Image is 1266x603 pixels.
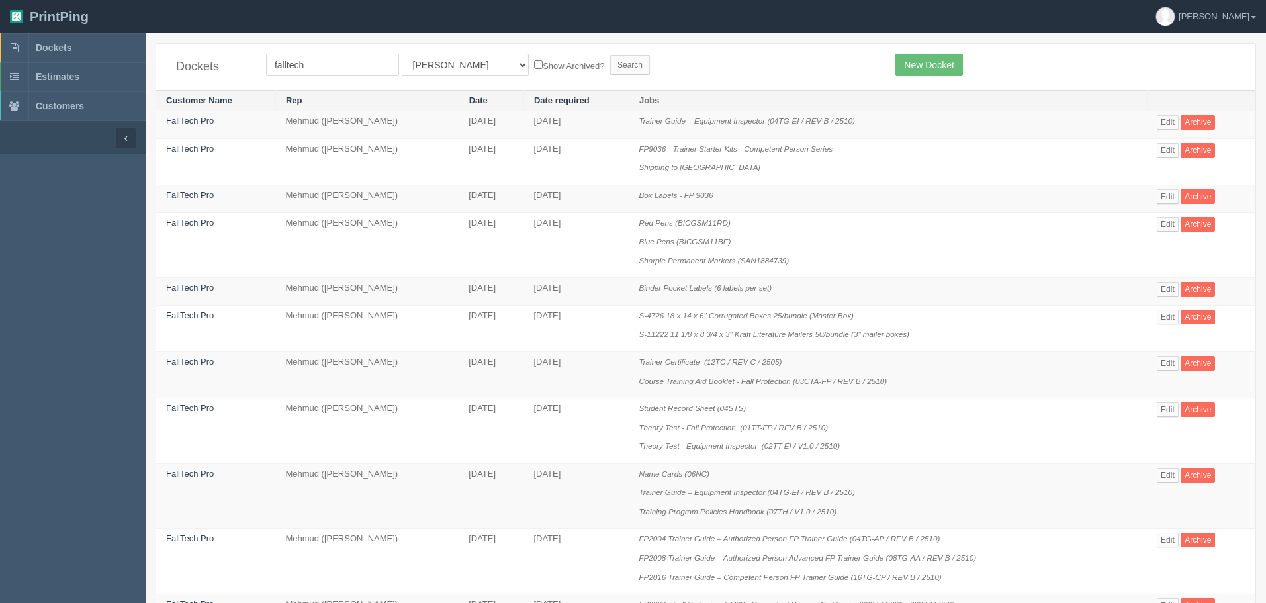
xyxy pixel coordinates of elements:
[523,529,629,594] td: [DATE]
[266,54,399,76] input: Customer Name
[459,111,523,139] td: [DATE]
[523,305,629,351] td: [DATE]
[1181,217,1215,232] a: Archive
[459,529,523,594] td: [DATE]
[1157,402,1179,417] a: Edit
[1157,468,1179,483] a: Edit
[459,212,523,278] td: [DATE]
[275,212,459,278] td: Mehmud ([PERSON_NAME])
[534,60,543,69] input: Show Archived?
[639,553,976,562] i: FP2008 Trainer Guide – Authorized Person Advanced FP Trainer Guide (08TG-AA / REV B / 2510)
[275,111,459,139] td: Mehmud ([PERSON_NAME])
[275,529,459,594] td: Mehmud ([PERSON_NAME])
[459,305,523,351] td: [DATE]
[639,163,760,171] i: Shipping to [GEOGRAPHIC_DATA]
[1181,115,1215,130] a: Archive
[639,116,855,125] i: Trainer Guide – Equipment Inspector (04TG-EI / REV B / 2510)
[1157,533,1179,547] a: Edit
[1181,310,1215,324] a: Archive
[523,463,629,529] td: [DATE]
[639,283,772,292] i: Binder Pocket Labels (6 labels per set)
[523,138,629,185] td: [DATE]
[1181,356,1215,371] a: Archive
[166,310,214,320] a: FallTech Pro
[1181,533,1215,547] a: Archive
[166,469,214,479] a: FallTech Pro
[639,488,855,496] i: Trainer Guide – Equipment Inspector (04TG-EI / REV B / 2510)
[10,10,23,23] img: logo-3e63b451c926e2ac314895c53de4908e5d424f24456219fb08d385ab2e579770.png
[459,463,523,529] td: [DATE]
[639,423,828,432] i: Theory Test - Fall Protection (01TT-FP / REV B / 2510)
[275,351,459,398] td: Mehmud ([PERSON_NAME])
[639,377,887,385] i: Course Training Aid Booklet - Fall Protection (03CTA-FP / REV B / 2510)
[639,237,731,246] i: Blue Pens (BICGSM11BE)
[275,185,459,213] td: Mehmud ([PERSON_NAME])
[1157,282,1179,297] a: Edit
[523,278,629,306] td: [DATE]
[166,116,214,126] a: FallTech Pro
[166,533,214,543] a: FallTech Pro
[639,441,840,450] i: Theory Test - Equipment Inspector (02TT-EI / V1.0 / 2510)
[166,190,214,200] a: FallTech Pro
[629,90,1147,111] th: Jobs
[459,398,523,464] td: [DATE]
[1181,143,1215,158] a: Archive
[469,95,488,105] a: Date
[639,507,836,516] i: Training Program Policies Handbook (07TH / V1.0 / 2510)
[36,101,84,111] span: Customers
[166,403,214,413] a: FallTech Pro
[1181,282,1215,297] a: Archive
[459,185,523,213] td: [DATE]
[1157,143,1179,158] a: Edit
[639,144,833,153] i: FP9036 - Trainer Starter Kits - Competent Person Series
[1181,468,1215,483] a: Archive
[275,463,459,529] td: Mehmud ([PERSON_NAME])
[639,218,730,227] i: Red Pens (BICGSM11RD)
[639,256,789,265] i: Sharpie Permanent Markers (SAN1884739)
[459,351,523,398] td: [DATE]
[1157,217,1179,232] a: Edit
[639,311,853,320] i: S-4726 18 x 14 x 6" Corrugated Boxes 25/bundle (Master Box)
[1156,7,1175,26] img: avatar_default-7531ab5dedf162e01f1e0bb0964e6a185e93c5c22dfe317fb01d7f8cd2b1632c.jpg
[639,330,909,338] i: S-11222 11 1/8 x 8 3/4 x 3" Kraft Literature Mailers 50/bundle (3" mailer boxes)
[166,95,232,105] a: Customer Name
[523,212,629,278] td: [DATE]
[1157,115,1179,130] a: Edit
[523,398,629,464] td: [DATE]
[275,138,459,185] td: Mehmud ([PERSON_NAME])
[534,95,590,105] a: Date required
[523,185,629,213] td: [DATE]
[1157,189,1179,204] a: Edit
[1157,356,1179,371] a: Edit
[639,404,746,412] i: Student Record Sheet (04STS)
[459,138,523,185] td: [DATE]
[639,469,709,478] i: Name Cards (06NC)
[459,278,523,306] td: [DATE]
[36,42,71,53] span: Dockets
[275,305,459,351] td: Mehmud ([PERSON_NAME])
[610,55,650,75] input: Search
[1181,402,1215,417] a: Archive
[275,398,459,464] td: Mehmud ([PERSON_NAME])
[275,278,459,306] td: Mehmud ([PERSON_NAME])
[166,283,214,293] a: FallTech Pro
[534,58,604,73] label: Show Archived?
[36,71,79,82] span: Estimates
[639,573,941,581] i: FP2016 Trainer Guide – Competent Person FP Trainer Guide (16TG-CP / REV B / 2510)
[895,54,962,76] a: New Docket
[639,534,940,543] i: FP2004 Trainer Guide – Authorized Person FP Trainer Guide (04TG-AP / REV B / 2510)
[286,95,302,105] a: Rep
[166,218,214,228] a: FallTech Pro
[523,111,629,139] td: [DATE]
[523,351,629,398] td: [DATE]
[176,60,246,73] h4: Dockets
[166,144,214,154] a: FallTech Pro
[639,191,713,199] i: Box Labels - FP 9036
[1181,189,1215,204] a: Archive
[639,357,782,366] i: Trainer Certificate (12TC / REV C / 2505)
[166,357,214,367] a: FallTech Pro
[1157,310,1179,324] a: Edit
